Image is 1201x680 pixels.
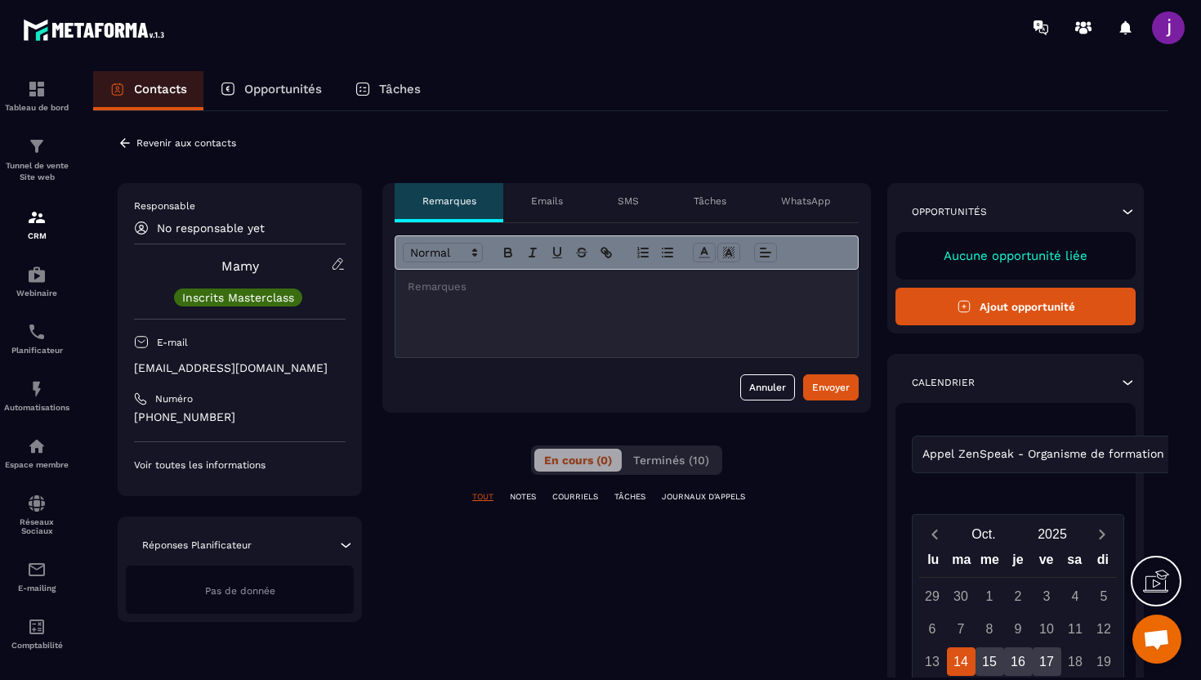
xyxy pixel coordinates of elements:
img: formation [27,79,47,99]
button: Open years overlay [1018,520,1087,548]
p: Remarques [422,195,476,208]
div: 5 [1090,582,1118,611]
a: Opportunités [203,71,338,110]
div: 14 [947,647,976,676]
div: 16 [1004,647,1033,676]
p: Comptabilité [4,641,69,650]
p: Réponses Planificateur [142,539,252,552]
div: 9 [1004,615,1033,643]
img: logo [23,15,170,45]
a: Contacts [93,71,203,110]
div: 10 [1033,615,1061,643]
span: Pas de donnée [205,585,275,597]
p: NOTES [510,491,536,503]
p: Voir toutes les informations [134,459,346,472]
p: E-mail [157,336,188,349]
button: Previous month [919,523,949,545]
a: Mamy [221,258,259,274]
img: automations [27,265,47,284]
p: [EMAIL_ADDRESS][DOMAIN_NAME] [134,360,346,376]
a: accountantaccountantComptabilité [4,605,69,662]
a: schedulerschedulerPlanificateur [4,310,69,367]
a: emailemailE-mailing [4,548,69,605]
img: scheduler [27,322,47,342]
p: [PHONE_NUMBER] [134,409,346,425]
div: lu [919,548,948,577]
img: formation [27,136,47,156]
p: E-mailing [4,584,69,593]
button: Annuler [740,374,795,400]
div: 18 [1061,647,1090,676]
div: 7 [947,615,976,643]
button: Envoyer [803,374,859,400]
div: 2 [1004,582,1033,611]
p: Numéro [155,392,193,405]
img: automations [27,379,47,399]
a: Tâches [338,71,437,110]
div: 12 [1090,615,1118,643]
a: social-networksocial-networkRéseaux Sociaux [4,481,69,548]
p: Emails [531,195,563,208]
p: TÂCHES [614,491,645,503]
div: 8 [976,615,1004,643]
div: Ouvrir le chat [1132,615,1181,664]
div: 19 [1090,647,1118,676]
p: JOURNAUX D'APPELS [662,491,745,503]
div: Envoyer [812,379,850,396]
p: Calendrier [912,376,975,389]
p: TOUT [472,491,493,503]
p: CRM [4,231,69,240]
p: Tunnel de vente Site web [4,160,69,183]
p: Contacts [134,82,187,96]
p: Planificateur [4,346,69,355]
div: di [1088,548,1117,577]
div: 3 [1033,582,1061,611]
button: Ajout opportunité [895,288,1136,325]
p: No responsable yet [157,221,265,235]
p: Espace membre [4,460,69,469]
a: automationsautomationsAutomatisations [4,367,69,424]
p: COURRIELS [552,491,598,503]
div: ve [1032,548,1060,577]
div: 17 [1033,647,1061,676]
div: 6 [918,615,947,643]
a: formationformationCRM [4,195,69,253]
button: Open months overlay [949,520,1018,548]
button: En cours (0) [534,449,622,472]
div: 30 [947,582,976,611]
p: Opportunités [244,82,322,96]
img: accountant [27,617,47,637]
input: Search for option [1168,445,1180,463]
button: Next month [1087,523,1117,545]
div: me [976,548,1004,577]
a: automationsautomationsWebinaire [4,253,69,310]
div: 29 [918,582,947,611]
a: formationformationTableau de bord [4,67,69,124]
p: Réseaux Sociaux [4,517,69,535]
p: Webinaire [4,289,69,297]
img: formation [27,208,47,227]
div: 1 [976,582,1004,611]
div: 4 [1061,582,1090,611]
div: 13 [918,647,947,676]
span: Appel ZenSpeak - Organisme de formation [918,445,1168,463]
div: 11 [1061,615,1090,643]
div: sa [1060,548,1089,577]
p: Inscrits Masterclass [182,292,294,303]
p: Revenir aux contacts [136,137,236,149]
img: email [27,560,47,579]
span: En cours (0) [544,454,612,467]
a: formationformationTunnel de vente Site web [4,124,69,195]
p: Tâches [379,82,421,96]
p: SMS [618,195,639,208]
span: Terminés (10) [633,454,709,467]
p: Opportunités [912,205,987,218]
p: Automatisations [4,403,69,412]
img: automations [27,436,47,456]
button: Terminés (10) [623,449,719,472]
p: Tâches [694,195,726,208]
p: Tableau de bord [4,103,69,112]
p: WhatsApp [781,195,831,208]
div: je [1004,548,1033,577]
div: 15 [976,647,1004,676]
